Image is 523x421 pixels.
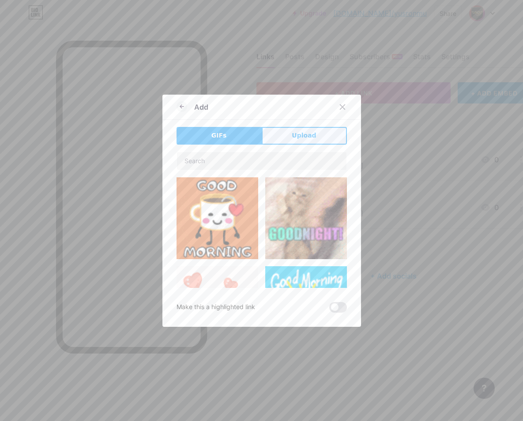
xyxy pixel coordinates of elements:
[265,177,347,259] img: Gihpy
[177,302,255,313] div: Make this a highlighted link
[177,177,258,259] img: Gihpy
[262,127,347,145] button: Upload
[211,131,227,140] span: GIFs
[177,127,262,145] button: GIFs
[177,152,346,170] input: Search
[292,131,316,140] span: Upload
[265,266,347,348] img: Gihpy
[194,102,208,112] div: Add
[177,266,258,348] img: Gihpy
